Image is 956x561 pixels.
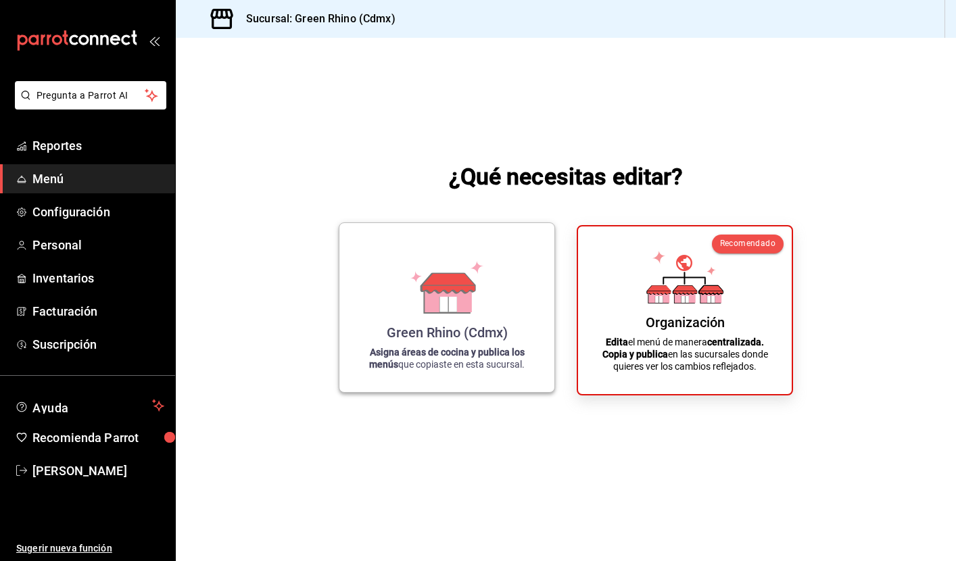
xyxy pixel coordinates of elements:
strong: Asigna áreas de cocina y publica los menús [369,347,525,370]
p: que copiaste en esta sucursal. [356,346,538,370]
p: el menú de manera en las sucursales donde quieres ver los cambios reflejados. [594,336,775,372]
div: Green Rhino (Cdmx) [387,324,508,341]
span: Menú [32,170,164,188]
span: Ayuda [32,397,147,414]
span: [PERSON_NAME] [32,462,164,480]
span: Reportes [32,137,164,155]
strong: Copia y publica [602,349,668,360]
span: Configuración [32,203,164,221]
span: Facturación [32,302,164,320]
span: Recomienda Parrot [32,429,164,447]
div: Organización [646,314,725,331]
strong: centralizada. [707,337,764,347]
span: Sugerir nueva función [16,541,164,556]
span: Inventarios [32,269,164,287]
button: open_drawer_menu [149,35,160,46]
span: Recomendado [720,239,775,248]
h1: ¿Qué necesitas editar? [449,160,684,193]
button: Pregunta a Parrot AI [15,81,166,109]
h3: Sucursal: Green Rhino (Cdmx) [235,11,396,27]
strong: Edita [606,337,628,347]
span: Personal [32,236,164,254]
a: Pregunta a Parrot AI [9,98,166,112]
span: Pregunta a Parrot AI [37,89,145,103]
span: Suscripción [32,335,164,353]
